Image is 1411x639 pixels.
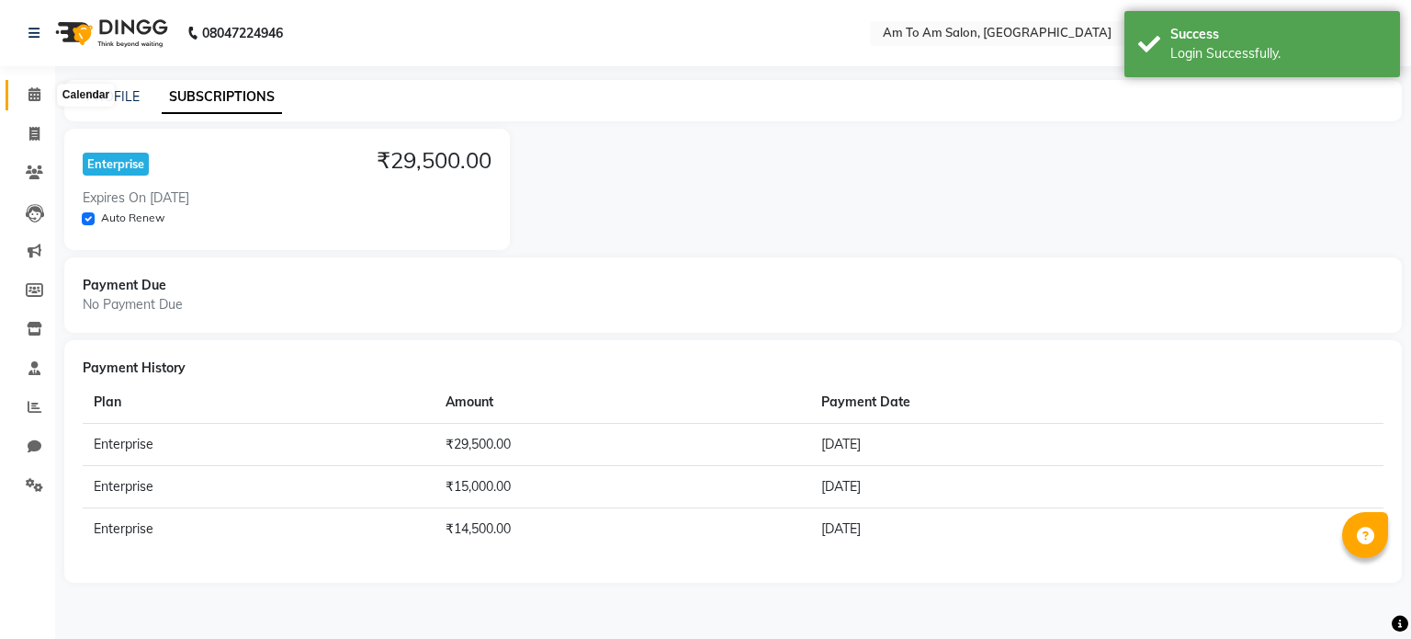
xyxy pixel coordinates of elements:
[83,508,435,550] td: Enterprise
[810,382,1289,424] th: Payment Date
[435,465,810,508] td: ₹15,000.00
[83,423,435,465] td: Enterprise
[810,423,1289,465] td: [DATE]
[435,382,810,424] th: Amount
[810,465,1289,508] td: [DATE]
[58,85,114,107] div: Calendar
[83,359,1383,378] div: Payment History
[1170,25,1386,44] div: Success
[377,147,491,174] h4: ₹29,500.00
[1170,44,1386,63] div: Login Successfully.
[101,210,164,226] label: Auto Renew
[810,508,1289,550] td: [DATE]
[162,81,282,114] a: SUBSCRIPTIONS
[83,153,149,176] div: Enterprise
[435,508,810,550] td: ₹14,500.00
[435,423,810,465] td: ₹29,500.00
[83,465,435,508] td: Enterprise
[202,7,283,59] b: 08047224946
[47,7,173,59] img: logo
[83,188,189,208] div: Expires On [DATE]
[83,276,1383,295] div: Payment Due
[83,382,435,424] th: Plan
[83,295,1383,314] div: No Payment Due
